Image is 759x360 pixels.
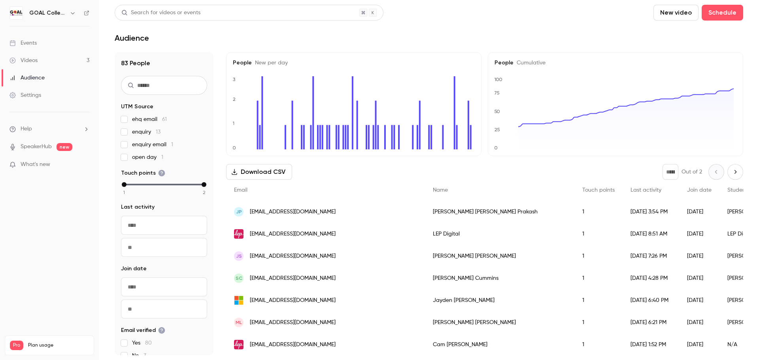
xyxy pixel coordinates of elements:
[161,155,163,160] span: 1
[57,143,72,151] span: new
[233,59,475,67] h5: People
[236,253,242,260] span: JS
[202,182,206,187] div: max
[623,223,679,245] div: [DATE] 8:51 AM
[574,334,623,356] div: 1
[574,201,623,223] div: 1
[250,230,336,238] span: [EMAIL_ADDRESS][DOMAIN_NAME]
[574,267,623,289] div: 1
[203,189,206,196] span: 2
[145,340,152,346] span: 80
[433,187,448,193] span: Name
[623,245,679,267] div: [DATE] 7:26 PM
[122,182,126,187] div: min
[250,208,336,216] span: [EMAIL_ADDRESS][DOMAIN_NAME]
[702,5,743,21] button: Schedule
[236,208,242,215] span: JP
[495,127,500,132] text: 25
[132,339,152,347] span: Yes
[143,353,146,358] span: 3
[727,164,743,180] button: Next page
[232,121,234,126] text: 1
[132,153,163,161] span: open day
[425,201,574,223] div: [PERSON_NAME] [PERSON_NAME] Prakash
[687,187,712,193] span: Join date
[425,267,574,289] div: [PERSON_NAME] Cummins
[162,117,167,122] span: 61
[682,168,702,176] p: Out of 2
[679,267,719,289] div: [DATE]
[679,201,719,223] div: [DATE]
[132,128,160,136] span: enquiry
[121,9,200,17] div: Search for videos or events
[171,142,173,147] span: 1
[10,341,23,350] span: Pro
[631,187,661,193] span: Last activity
[9,91,41,99] div: Settings
[132,141,173,149] span: enquiry email
[494,77,502,82] text: 100
[21,143,52,151] a: SpeakerHub
[123,189,125,196] span: 1
[9,39,37,47] div: Events
[494,145,498,151] text: 0
[121,169,165,177] span: Touch points
[574,311,623,334] div: 1
[250,274,336,283] span: [EMAIL_ADDRESS][DOMAIN_NAME]
[679,223,719,245] div: [DATE]
[574,223,623,245] div: 1
[156,129,160,135] span: 13
[494,109,500,114] text: 50
[623,267,679,289] div: [DATE] 4:28 PM
[623,334,679,356] div: [DATE] 1:52 PM
[425,311,574,334] div: [PERSON_NAME] [PERSON_NAME]
[514,60,546,66] span: Cumulative
[250,319,336,327] span: [EMAIL_ADDRESS][DOMAIN_NAME]
[623,201,679,223] div: [DATE] 3:54 PM
[233,77,236,82] text: 3
[234,229,244,239] img: lep.digital
[679,289,719,311] div: [DATE]
[132,352,146,360] span: No
[28,342,89,349] span: Plan usage
[623,289,679,311] div: [DATE] 6:40 PM
[234,187,247,193] span: Email
[425,289,574,311] div: Jayden [PERSON_NAME]
[250,252,336,260] span: [EMAIL_ADDRESS][DOMAIN_NAME]
[121,265,147,273] span: Join date
[236,319,242,326] span: ML
[582,187,615,193] span: Touch points
[250,341,336,349] span: [EMAIL_ADDRESS][DOMAIN_NAME]
[80,161,89,168] iframe: Noticeable Trigger
[679,245,719,267] div: [DATE]
[121,58,207,68] h1: 83 People
[232,145,236,151] text: 0
[226,164,292,180] button: Download CSV
[574,289,623,311] div: 1
[121,203,155,211] span: Last activity
[425,223,574,245] div: LEP Digital
[574,245,623,267] div: 1
[9,125,89,133] li: help-dropdown-opener
[115,33,149,43] h1: Audience
[29,9,66,17] h6: GOAL College
[425,334,574,356] div: Cam [PERSON_NAME]
[234,340,244,349] img: lep.digital
[236,275,242,282] span: SC
[121,326,165,334] span: Email verified
[653,5,699,21] button: New video
[252,60,288,66] span: New per day
[425,245,574,267] div: [PERSON_NAME] [PERSON_NAME]
[10,7,23,19] img: GOAL College
[494,90,500,96] text: 75
[623,311,679,334] div: [DATE] 6:21 PM
[21,125,32,133] span: Help
[132,115,167,123] span: ehq email
[121,103,153,111] span: UTM Source
[21,160,50,169] span: What's new
[495,59,736,67] h5: People
[9,74,45,82] div: Audience
[9,57,38,64] div: Videos
[233,96,236,102] text: 2
[250,296,336,305] span: [EMAIL_ADDRESS][DOMAIN_NAME]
